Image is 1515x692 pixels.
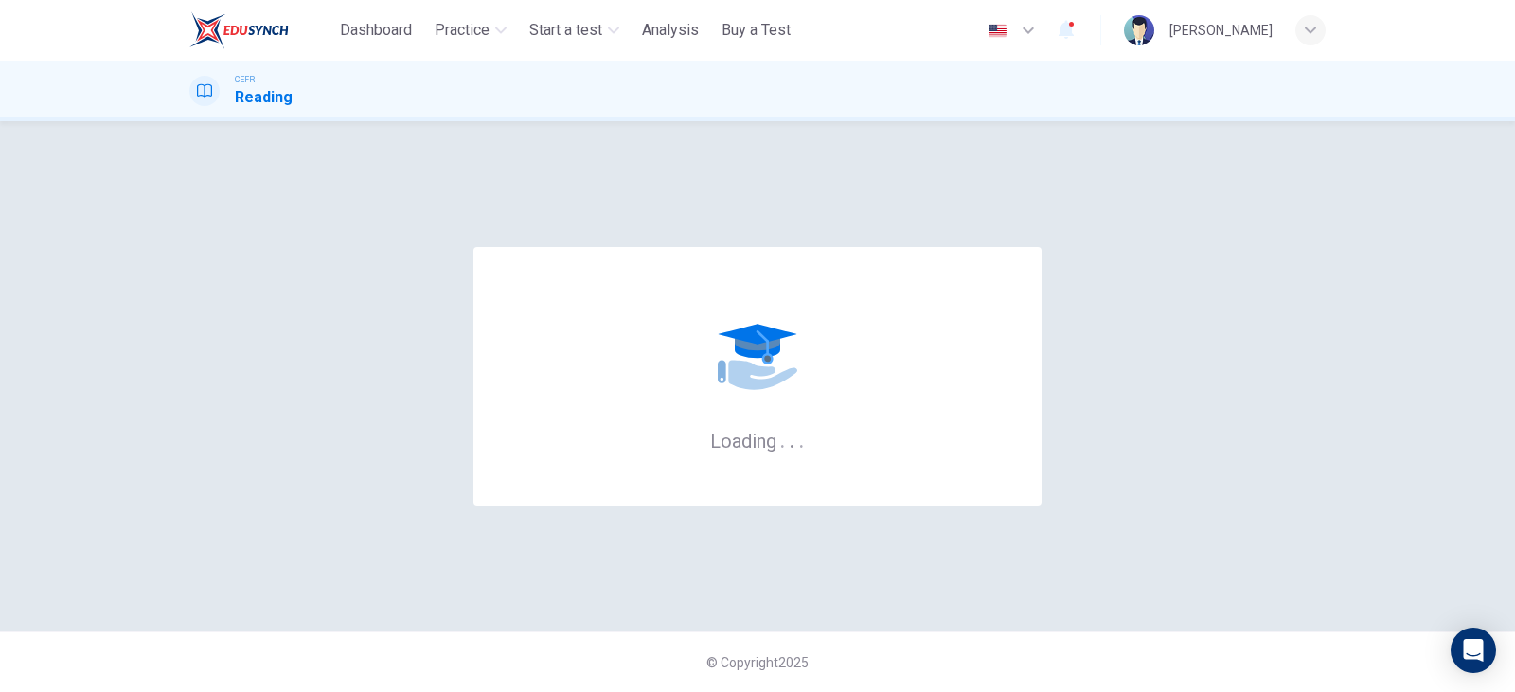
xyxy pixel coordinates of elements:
[986,24,1009,38] img: en
[714,13,798,47] button: Buy a Test
[1169,19,1273,42] div: [PERSON_NAME]
[235,86,293,109] h1: Reading
[634,13,706,47] button: Analysis
[189,11,332,49] a: ELTC logo
[706,655,809,670] span: © Copyright 2025
[1451,628,1496,673] div: Open Intercom Messenger
[722,19,791,42] span: Buy a Test
[710,428,805,452] h6: Loading
[779,423,786,454] h6: .
[642,19,699,42] span: Analysis
[529,19,602,42] span: Start a test
[332,13,419,47] button: Dashboard
[340,19,412,42] span: Dashboard
[798,423,805,454] h6: .
[235,73,255,86] span: CEFR
[435,19,490,42] span: Practice
[1124,15,1154,45] img: Profile picture
[427,13,514,47] button: Practice
[522,13,627,47] button: Start a test
[189,11,289,49] img: ELTC logo
[789,423,795,454] h6: .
